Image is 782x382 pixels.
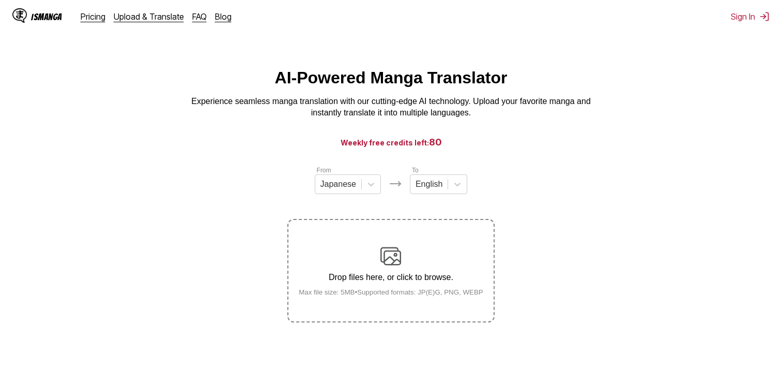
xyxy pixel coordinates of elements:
a: IsManga LogoIsManga [12,8,81,25]
div: IsManga [31,12,62,22]
img: Sign out [759,11,770,22]
span: 80 [429,137,442,148]
label: From [317,167,331,174]
a: Upload & Translate [114,11,184,22]
img: Languages icon [389,178,402,190]
p: Drop files here, or click to browse. [290,273,492,282]
img: IsManga Logo [12,8,27,23]
a: Blog [215,11,232,22]
label: To [412,167,419,174]
h1: AI-Powered Manga Translator [275,68,508,87]
a: Pricing [81,11,105,22]
small: Max file size: 5MB • Supported formats: JP(E)G, PNG, WEBP [290,288,492,296]
p: Experience seamless manga translation with our cutting-edge AI technology. Upload your favorite m... [185,96,598,119]
h3: Weekly free credits left: [25,136,757,149]
a: FAQ [192,11,207,22]
button: Sign In [731,11,770,22]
